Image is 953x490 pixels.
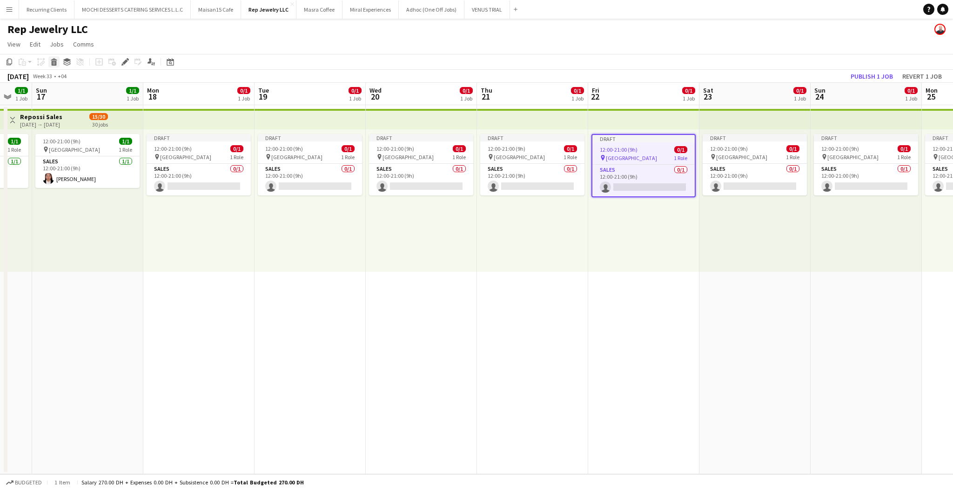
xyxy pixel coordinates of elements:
app-card-role: Sales0/112:00-21:00 (9h) [814,164,918,195]
span: 15/30 [89,113,108,120]
app-job-card: Draft12:00-21:00 (9h)0/1 [GEOGRAPHIC_DATA]1 RoleSales0/112:00-21:00 (9h) [814,134,918,195]
a: Jobs [46,38,67,50]
span: Wed [369,86,382,94]
app-card-role: Sales0/112:00-21:00 (9h) [369,164,473,195]
span: 0/1 [453,145,466,152]
span: 0/1 [349,87,362,94]
span: 0/1 [342,145,355,152]
span: 0/1 [682,87,695,94]
span: 1/1 [15,87,28,94]
span: 0/1 [564,145,577,152]
span: 25 [924,91,938,102]
div: 1 Job [349,95,361,102]
span: 1/1 [119,138,132,145]
button: Rep Jewelry LLC [241,0,296,19]
button: Masra Coffee [296,0,342,19]
span: 1/1 [126,87,139,94]
span: [GEOGRAPHIC_DATA] [271,154,322,161]
span: Week 33 [31,73,54,80]
app-card-role: Sales1/112:00-21:00 (9h)[PERSON_NAME] [35,156,140,188]
span: 0/1 [674,146,687,153]
app-job-card: Draft12:00-21:00 (9h)0/1 [GEOGRAPHIC_DATA]1 RoleSales0/112:00-21:00 (9h) [703,134,807,195]
span: Sun [814,86,825,94]
span: 1 Role [452,154,466,161]
app-user-avatar: Houssam Hussein [934,24,946,35]
h1: Rep Jewelry LLC [7,22,88,36]
button: Publish 1 job [847,70,897,82]
span: [GEOGRAPHIC_DATA] [716,154,767,161]
span: 18 [146,91,159,102]
app-job-card: 12:00-21:00 (9h)1/1 [GEOGRAPHIC_DATA]1 RoleSales1/112:00-21:00 (9h)[PERSON_NAME] [35,134,140,188]
span: [GEOGRAPHIC_DATA] [827,154,879,161]
span: Budgeted [15,479,42,486]
span: Tue [258,86,269,94]
span: [GEOGRAPHIC_DATA] [49,146,100,153]
span: [GEOGRAPHIC_DATA] [606,154,657,161]
span: 0/1 [905,87,918,94]
span: 22 [591,91,599,102]
div: Draft12:00-21:00 (9h)0/1 [GEOGRAPHIC_DATA]1 RoleSales0/112:00-21:00 (9h) [369,134,473,195]
span: 1 Role [786,154,799,161]
span: 12:00-21:00 (9h) [821,145,859,152]
span: Fri [592,86,599,94]
button: MOCHI DESSERTS CATERING SERVICES L.L.C [74,0,191,19]
div: Draft [369,134,473,141]
button: Recurring Clients [19,0,74,19]
div: 1 Job [571,95,584,102]
button: Miral Experiences [342,0,399,19]
span: 1 Role [674,154,687,161]
span: 1 Role [564,154,577,161]
span: 1 Role [341,154,355,161]
span: 12:00-21:00 (9h) [154,145,192,152]
span: View [7,40,20,48]
app-card-role: Sales0/112:00-21:00 (9h) [703,164,807,195]
span: 12:00-21:00 (9h) [488,145,525,152]
span: 12:00-21:00 (9h) [376,145,414,152]
span: [GEOGRAPHIC_DATA] [160,154,211,161]
div: Draft [703,134,807,141]
span: 0/1 [230,145,243,152]
app-card-role: Sales0/112:00-21:00 (9h) [258,164,362,195]
span: Mon [926,86,938,94]
span: 1/1 [8,138,21,145]
div: 1 Job [905,95,917,102]
div: +04 [58,73,67,80]
button: VENUS TRIAL [464,0,510,19]
div: 1 Job [238,95,250,102]
span: 20 [368,91,382,102]
span: 0/1 [786,145,799,152]
span: 1 Role [7,146,21,153]
span: 1 Role [897,154,911,161]
div: Draft [480,134,584,141]
span: 12:00-21:00 (9h) [265,145,303,152]
span: Edit [30,40,40,48]
div: Draft [814,134,918,141]
h3: Repossi Sales [20,113,62,121]
div: 1 Job [127,95,139,102]
app-card-role: Sales0/112:00-21:00 (9h) [592,165,695,196]
a: Comms [69,38,98,50]
span: 0/1 [237,87,250,94]
div: 1 Job [794,95,806,102]
app-job-card: Draft12:00-21:00 (9h)0/1 [GEOGRAPHIC_DATA]1 RoleSales0/112:00-21:00 (9h) [258,134,362,195]
span: 1 item [51,479,74,486]
span: 21 [479,91,492,102]
span: 12:00-21:00 (9h) [600,146,638,153]
app-job-card: Draft12:00-21:00 (9h)0/1 [GEOGRAPHIC_DATA]1 RoleSales0/112:00-21:00 (9h) [591,134,696,197]
div: Salary 270.00 DH + Expenses 0.00 DH + Subsistence 0.00 DH = [81,479,304,486]
span: 0/1 [460,87,473,94]
app-job-card: Draft12:00-21:00 (9h)0/1 [GEOGRAPHIC_DATA]1 RoleSales0/112:00-21:00 (9h) [480,134,584,195]
div: 1 Job [683,95,695,102]
span: [GEOGRAPHIC_DATA] [494,154,545,161]
span: Comms [73,40,94,48]
a: Edit [26,38,44,50]
span: Sat [703,86,713,94]
app-job-card: Draft12:00-21:00 (9h)0/1 [GEOGRAPHIC_DATA]1 RoleSales0/112:00-21:00 (9h) [147,134,251,195]
span: 1 Role [230,154,243,161]
span: Mon [147,86,159,94]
